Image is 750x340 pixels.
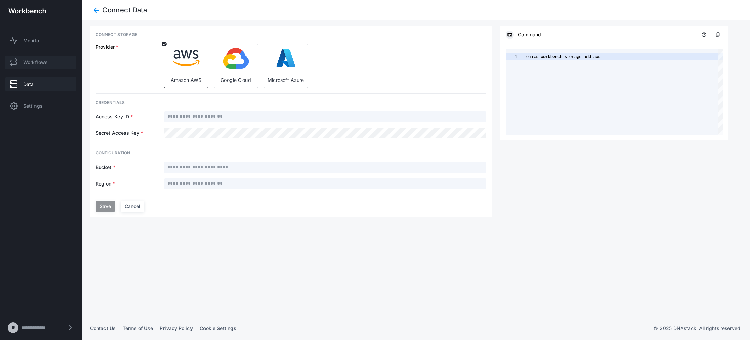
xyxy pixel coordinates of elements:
div: Cancel [125,203,140,209]
span: content_copy [715,32,720,38]
img: provider.name [172,48,200,69]
p: © 2025 DNAstack. All rights reserved. [654,325,742,332]
div: Credentials [96,99,486,106]
a: Terms of Use [123,325,153,331]
span: Command [518,31,541,38]
div: Provider [96,44,164,50]
span: Monitor [23,37,41,44]
div: Microsoft Azure [268,77,304,84]
div: check [162,42,167,46]
img: workbench-logo-white.svg [8,8,46,14]
textarea: Editor content;Press Alt+F1 for Accessibility Options. [526,53,527,60]
span: Secret Access Key [96,130,139,136]
span: Bucket [96,164,112,170]
a: Contact Us [90,325,116,331]
button: content_copy [712,29,723,40]
img: provider.name [272,48,299,69]
span: omics workbench storage add aws [526,54,600,59]
button: Save [96,201,115,212]
a: Settings [5,99,76,113]
img: provider.name [222,48,250,69]
button: Cancel [121,201,144,212]
div: Connect Data [102,7,147,14]
span: help [701,32,707,38]
div: Configuration [96,150,486,157]
div: Save [100,203,111,209]
span: Region [96,181,112,187]
div: Amazon AWS [171,77,202,84]
a: Monitor [5,34,76,47]
a: Cookie Settings [200,325,237,331]
button: help [698,29,709,40]
span: terminal [507,32,512,38]
div: Connect Storage [96,31,486,38]
a: Privacy Policy [160,325,193,331]
a: Workflows [5,56,76,69]
span: Settings [23,103,43,109]
span: Data [23,81,34,88]
a: Data [5,77,76,91]
div: 1 [506,53,518,60]
div: Google Cloud [221,77,251,84]
span: Access Key ID [96,114,129,119]
span: Workflows [23,59,48,66]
